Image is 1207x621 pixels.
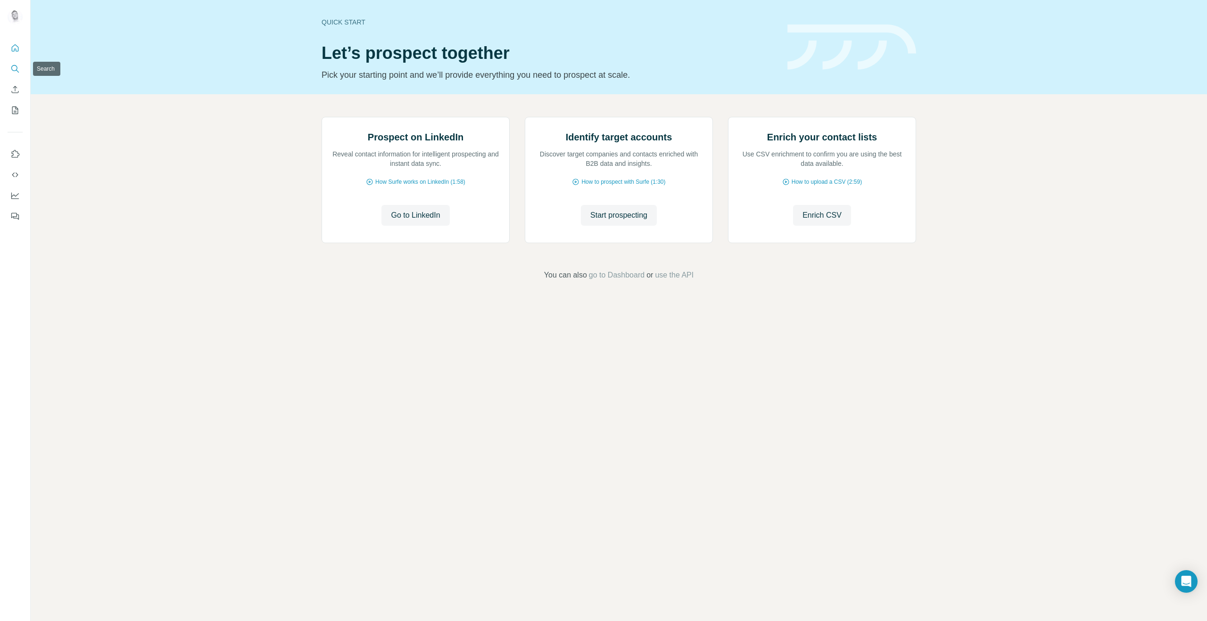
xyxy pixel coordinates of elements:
[589,270,645,281] button: go to Dashboard
[8,146,23,163] button: Use Surfe on LinkedIn
[368,131,463,144] h2: Prospect on LinkedIn
[391,210,440,221] span: Go to LinkedIn
[581,205,657,226] button: Start prospecting
[8,166,23,183] button: Use Surfe API
[566,131,672,144] h2: Identify target accounts
[322,17,776,27] div: Quick start
[331,149,500,168] p: Reveal contact information for intelligent prospecting and instant data sync.
[8,208,23,225] button: Feedback
[8,60,23,77] button: Search
[8,81,23,98] button: Enrich CSV
[581,178,665,186] span: How to prospect with Surfe (1:30)
[8,187,23,204] button: Dashboard
[590,210,647,221] span: Start prospecting
[1175,570,1198,593] div: Open Intercom Messenger
[793,205,851,226] button: Enrich CSV
[787,25,916,70] img: banner
[322,68,776,82] p: Pick your starting point and we’ll provide everything you need to prospect at scale.
[8,9,23,25] img: Avatar
[375,178,465,186] span: How Surfe works on LinkedIn (1:58)
[655,270,694,281] button: use the API
[381,205,449,226] button: Go to LinkedIn
[767,131,877,144] h2: Enrich your contact lists
[646,270,653,281] span: or
[738,149,906,168] p: Use CSV enrichment to confirm you are using the best data available.
[8,40,23,57] button: Quick start
[322,44,776,63] h1: Let’s prospect together
[8,102,23,119] button: My lists
[535,149,703,168] p: Discover target companies and contacts enriched with B2B data and insights.
[544,270,587,281] span: You can also
[792,178,862,186] span: How to upload a CSV (2:59)
[802,210,842,221] span: Enrich CSV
